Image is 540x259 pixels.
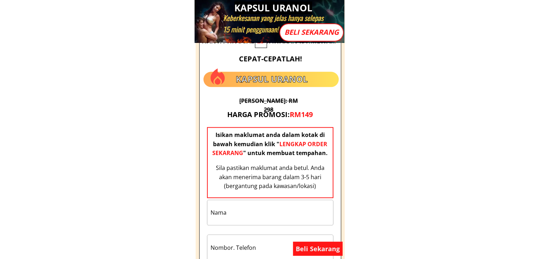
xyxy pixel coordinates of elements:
[211,109,329,120] h2: HARGA PROMOSI:
[293,242,343,256] p: Beli Sekarang
[211,131,329,158] h2: Isikan maklumat anda dalam kotak di bawah kemudian klik " " untuk membuat tempahan.
[236,72,316,86] h2: kapsul uranol
[211,164,329,191] h2: Sila pastikan maklumat anda betul. Anda akan menerima barang dalam 3-5 hari (bergantung pada kawa...
[280,24,343,41] p: BELI SEKARANG
[239,53,302,65] h2: Cepat-cepatlah!
[209,200,332,225] input: Nama
[234,1,312,14] span: KAPSUL URANOL
[290,110,313,119] span: RM149
[236,97,301,115] h2: [PERSON_NAME]: RM 298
